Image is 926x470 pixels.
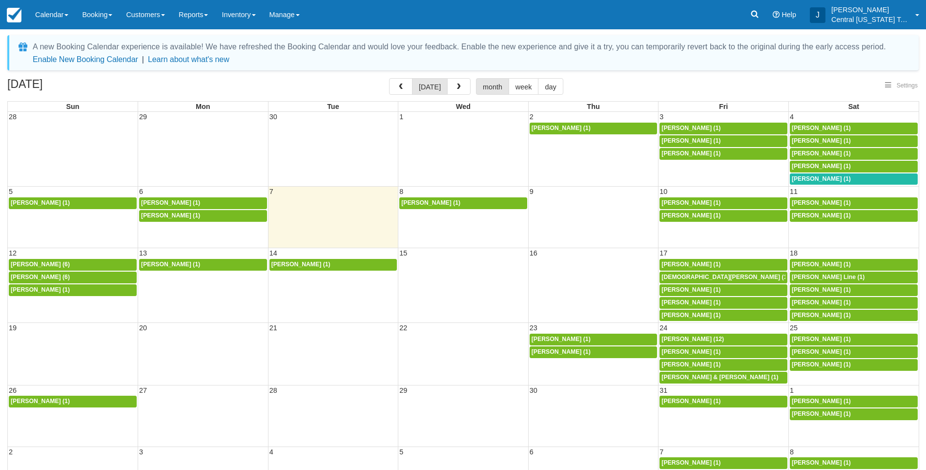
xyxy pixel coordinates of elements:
[456,103,471,110] span: Wed
[530,346,658,358] a: [PERSON_NAME] (1)
[790,346,918,358] a: [PERSON_NAME] (1)
[661,125,720,131] span: [PERSON_NAME] (1)
[138,448,144,456] span: 3
[661,261,720,268] span: [PERSON_NAME] (1)
[587,103,599,110] span: Thu
[792,459,851,466] span: [PERSON_NAME] (1)
[789,324,799,332] span: 25
[8,249,18,257] span: 12
[269,259,397,271] a: [PERSON_NAME] (1)
[792,410,851,417] span: [PERSON_NAME] (1)
[9,272,137,283] a: [PERSON_NAME] (6)
[789,448,795,456] span: 8
[789,386,795,394] span: 1
[782,11,796,19] span: Help
[790,310,918,321] a: [PERSON_NAME] (1)
[398,386,408,394] span: 29
[529,188,535,195] span: 9
[659,334,787,345] a: [PERSON_NAME] (12)
[790,173,918,185] a: [PERSON_NAME] (1)
[658,386,668,394] span: 31
[530,334,658,345] a: [PERSON_NAME] (1)
[11,286,70,293] span: [PERSON_NAME] (1)
[792,125,851,131] span: [PERSON_NAME] (1)
[8,188,14,195] span: 5
[790,334,918,345] a: [PERSON_NAME] (1)
[790,408,918,420] a: [PERSON_NAME] (1)
[659,310,787,321] a: [PERSON_NAME] (1)
[792,212,851,219] span: [PERSON_NAME] (1)
[661,374,778,381] span: [PERSON_NAME] & [PERSON_NAME] (1)
[789,188,799,195] span: 11
[790,123,918,134] a: [PERSON_NAME] (1)
[532,348,591,355] span: [PERSON_NAME] (1)
[792,175,851,182] span: [PERSON_NAME] (1)
[8,113,18,121] span: 28
[141,199,200,206] span: [PERSON_NAME] (1)
[661,299,720,306] span: [PERSON_NAME] (1)
[789,249,799,257] span: 18
[661,150,720,157] span: [PERSON_NAME] (1)
[661,348,720,355] span: [PERSON_NAME] (1)
[790,197,918,209] a: [PERSON_NAME] (1)
[790,210,918,222] a: [PERSON_NAME] (1)
[659,457,787,469] a: [PERSON_NAME] (1)
[7,8,21,22] img: checkfront-main-nav-mini-logo.png
[661,312,720,319] span: [PERSON_NAME] (1)
[268,249,278,257] span: 14
[790,135,918,147] a: [PERSON_NAME] (1)
[790,457,918,469] a: [PERSON_NAME] (1)
[792,348,851,355] span: [PERSON_NAME] (1)
[529,448,535,456] span: 6
[271,261,330,268] span: [PERSON_NAME] (1)
[11,199,70,206] span: [PERSON_NAME] (1)
[661,398,720,405] span: [PERSON_NAME] (1)
[138,188,144,195] span: 6
[848,103,859,110] span: Sat
[661,459,720,466] span: [PERSON_NAME] (1)
[792,312,851,319] span: [PERSON_NAME] (1)
[659,284,787,296] a: [PERSON_NAME] (1)
[8,448,14,456] span: 2
[792,398,851,405] span: [PERSON_NAME] (1)
[659,123,787,134] a: [PERSON_NAME] (1)
[831,5,909,15] p: [PERSON_NAME]
[659,359,787,371] a: [PERSON_NAME] (1)
[792,274,865,280] span: [PERSON_NAME] Line (1)
[11,261,70,268] span: [PERSON_NAME] (6)
[659,259,787,271] a: [PERSON_NAME] (1)
[658,113,664,121] span: 3
[9,284,137,296] a: [PERSON_NAME] (1)
[792,150,851,157] span: [PERSON_NAME] (1)
[792,336,851,342] span: [PERSON_NAME] (1)
[790,284,918,296] a: [PERSON_NAME] (1)
[719,103,728,110] span: Fri
[530,123,658,134] a: [PERSON_NAME] (1)
[532,125,591,131] span: [PERSON_NAME] (1)
[529,113,535,121] span: 2
[661,212,720,219] span: [PERSON_NAME] (1)
[790,272,918,283] a: [PERSON_NAME] Line (1)
[138,324,148,332] span: 20
[139,210,267,222] a: [PERSON_NAME] (1)
[398,324,408,332] span: 22
[11,398,70,405] span: [PERSON_NAME] (1)
[196,103,210,110] span: Mon
[661,361,720,368] span: [PERSON_NAME] (1)
[9,259,137,271] a: [PERSON_NAME] (6)
[792,137,851,144] span: [PERSON_NAME] (1)
[401,199,460,206] span: [PERSON_NAME] (1)
[661,336,724,342] span: [PERSON_NAME] (12)
[9,197,137,209] a: [PERSON_NAME] (1)
[268,448,274,456] span: 4
[790,359,918,371] a: [PERSON_NAME] (1)
[659,346,787,358] a: [PERSON_NAME] (1)
[659,197,787,209] a: [PERSON_NAME] (1)
[792,361,851,368] span: [PERSON_NAME] (1)
[476,78,509,95] button: month
[661,137,720,144] span: [PERSON_NAME] (1)
[33,55,138,64] button: Enable New Booking Calendar
[138,249,148,257] span: 13
[659,210,787,222] a: [PERSON_NAME] (1)
[659,297,787,309] a: [PERSON_NAME] (1)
